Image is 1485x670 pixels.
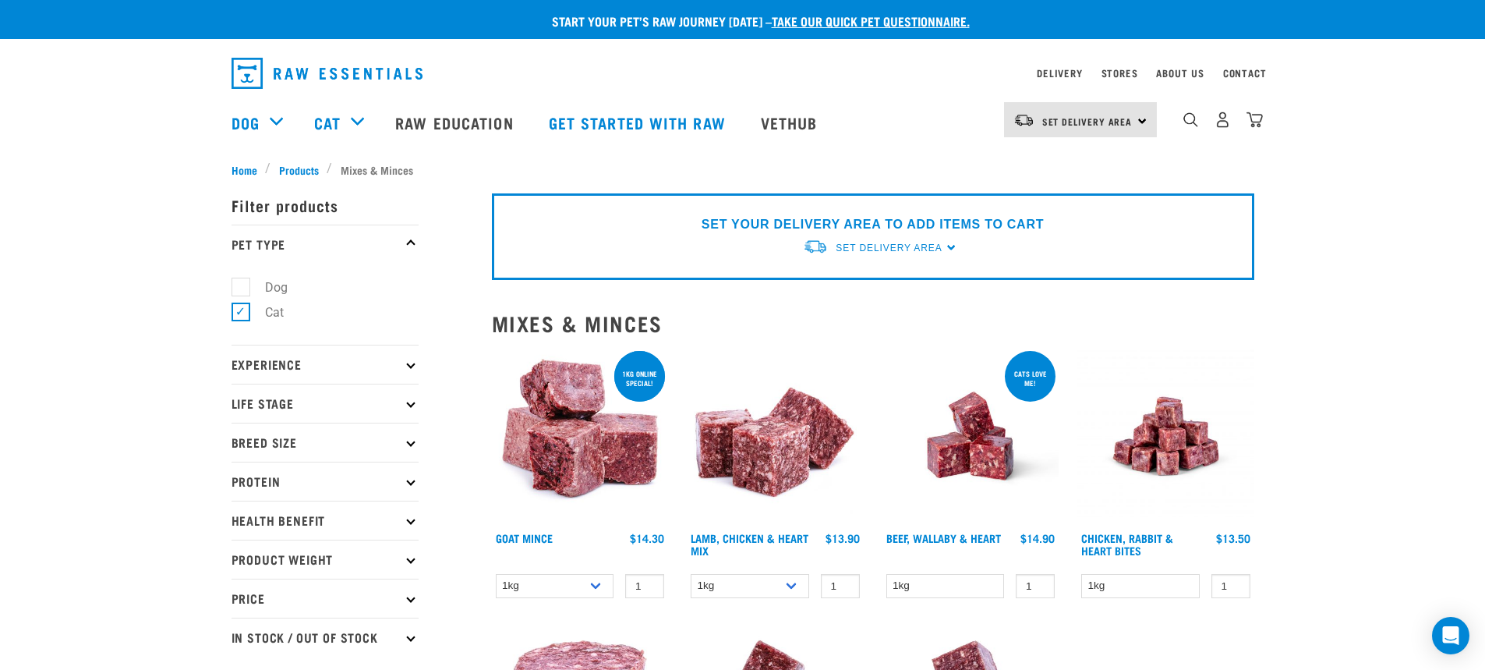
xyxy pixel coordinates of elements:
[270,161,327,178] a: Products
[232,579,419,618] p: Price
[232,111,260,134] a: Dog
[1077,348,1254,525] img: Chicken Rabbit Heart 1609
[1101,70,1138,76] a: Stores
[821,574,860,598] input: 1
[691,535,808,553] a: Lamb, Chicken & Heart Mix
[1013,113,1034,127] img: van-moving.png
[232,186,419,225] p: Filter products
[614,362,665,395] div: 1kg online special!
[1020,532,1055,544] div: $14.90
[803,239,828,255] img: van-moving.png
[232,161,257,178] span: Home
[1016,574,1055,598] input: 1
[1215,112,1231,128] img: user.png
[533,91,745,154] a: Get started with Raw
[496,535,553,541] a: Goat Mince
[630,532,664,544] div: $14.30
[232,384,419,423] p: Life Stage
[232,501,419,540] p: Health Benefit
[882,348,1059,525] img: Raw Essentials 2024 July2572 Beef Wallaby Heart
[836,243,942,253] span: Set Delivery Area
[380,91,532,154] a: Raw Education
[1246,112,1263,128] img: home-icon@2x.png
[232,161,266,178] a: Home
[232,618,419,657] p: In Stock / Out Of Stock
[232,540,419,579] p: Product Weight
[772,17,970,24] a: take our quick pet questionnaire.
[1156,70,1204,76] a: About Us
[826,532,860,544] div: $13.90
[625,574,664,598] input: 1
[1183,112,1198,127] img: home-icon-1@2x.png
[1037,70,1082,76] a: Delivery
[1432,617,1469,654] div: Open Intercom Messenger
[1005,362,1055,395] div: Cats love me!
[232,161,1254,178] nav: breadcrumbs
[492,311,1254,335] h2: Mixes & Minces
[232,423,419,462] p: Breed Size
[240,303,290,322] label: Cat
[232,225,419,264] p: Pet Type
[1223,70,1267,76] a: Contact
[1211,574,1250,598] input: 1
[687,348,864,525] img: 1124 Lamb Chicken Heart Mix 01
[1216,532,1250,544] div: $13.50
[232,462,419,501] p: Protein
[240,278,294,297] label: Dog
[886,535,1001,541] a: Beef, Wallaby & Heart
[219,51,1267,95] nav: dropdown navigation
[1081,535,1173,553] a: Chicken, Rabbit & Heart Bites
[232,58,423,89] img: Raw Essentials Logo
[702,215,1044,234] p: SET YOUR DELIVERY AREA TO ADD ITEMS TO CART
[1042,119,1133,124] span: Set Delivery Area
[314,111,341,134] a: Cat
[745,91,837,154] a: Vethub
[279,161,319,178] span: Products
[492,348,669,525] img: 1077 Wild Goat Mince 01
[232,345,419,384] p: Experience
